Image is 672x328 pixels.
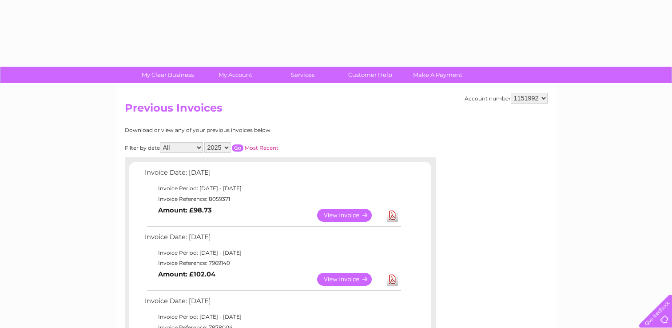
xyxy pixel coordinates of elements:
a: Make A Payment [401,67,474,83]
a: View [317,209,382,222]
td: Invoice Date: [DATE] [143,231,402,248]
a: My Account [199,67,272,83]
div: Account number [465,93,548,104]
a: Download [387,273,398,286]
td: Invoice Date: [DATE] [143,295,402,312]
a: My Clear Business [131,67,204,83]
td: Invoice Period: [DATE] - [DATE] [143,248,402,258]
td: Invoice Period: [DATE] - [DATE] [143,183,402,194]
div: Filter by date [125,142,358,153]
a: View [317,273,382,286]
b: Amount: £98.73 [158,206,212,214]
a: Most Recent [245,144,278,151]
a: Download [387,209,398,222]
h2: Previous Invoices [125,102,548,119]
a: Customer Help [334,67,407,83]
td: Invoice Reference: 7969140 [143,258,402,268]
b: Amount: £102.04 [158,270,215,278]
a: Services [266,67,339,83]
td: Invoice Period: [DATE] - [DATE] [143,312,402,322]
div: Download or view any of your previous invoices below. [125,127,358,133]
td: Invoice Date: [DATE] [143,167,402,183]
td: Invoice Reference: 8059371 [143,194,402,204]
